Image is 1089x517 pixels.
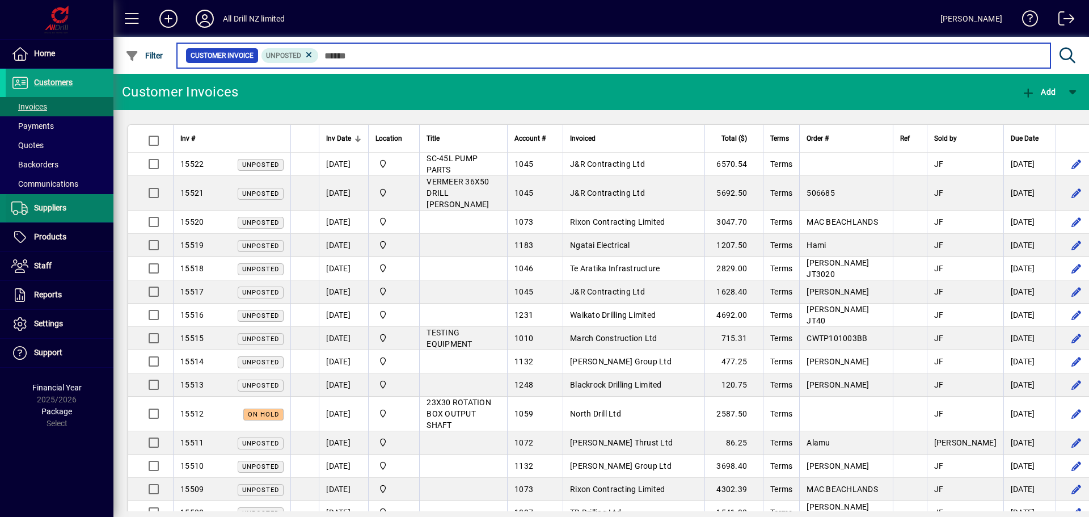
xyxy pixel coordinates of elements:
[934,159,944,169] span: JF
[704,176,763,211] td: 5692.50
[570,132,698,145] div: Invoiced
[34,290,62,299] span: Reports
[940,10,1002,28] div: [PERSON_NAME]
[570,188,645,197] span: J&R Contracting Ltd
[326,132,351,145] span: Inv Date
[1067,376,1086,394] button: Edit
[570,132,596,145] span: Invoiced
[326,132,361,145] div: Inv Date
[770,264,792,273] span: Terms
[934,241,944,250] span: JF
[514,264,533,273] span: 1046
[34,348,62,357] span: Support
[1019,82,1058,102] button: Add
[11,102,47,111] span: Invoices
[1003,455,1056,478] td: [DATE]
[712,132,757,145] div: Total ($)
[180,409,204,418] span: 15512
[150,9,187,29] button: Add
[770,334,792,343] span: Terms
[34,78,73,87] span: Customers
[319,478,368,501] td: [DATE]
[187,9,223,29] button: Profile
[180,461,204,470] span: 15510
[704,373,763,397] td: 120.75
[242,190,279,197] span: Unposted
[704,478,763,501] td: 4302.39
[6,194,113,222] a: Suppliers
[375,407,412,420] span: All Drill NZ Limited
[375,262,412,275] span: All Drill NZ Limited
[704,304,763,327] td: 4692.00
[319,431,368,455] td: [DATE]
[122,83,238,101] div: Customer Invoices
[242,335,279,343] span: Unposted
[266,52,301,60] span: Unposted
[375,132,412,145] div: Location
[570,334,657,343] span: March Construction Ltd
[319,350,368,373] td: [DATE]
[807,357,869,366] span: [PERSON_NAME]
[180,264,204,273] span: 15518
[11,179,78,188] span: Communications
[180,334,204,343] span: 15515
[242,242,279,250] span: Unposted
[375,216,412,228] span: All Drill NZ Limited
[1067,306,1086,324] button: Edit
[721,132,747,145] span: Total ($)
[375,285,412,298] span: All Drill NZ Limited
[934,438,997,447] span: [PERSON_NAME]
[242,219,279,226] span: Unposted
[375,239,412,251] span: All Drill NZ Limited
[319,257,368,280] td: [DATE]
[242,440,279,447] span: Unposted
[6,97,113,116] a: Invoices
[180,380,204,389] span: 15513
[1003,211,1056,234] td: [DATE]
[427,132,500,145] div: Title
[1067,213,1086,231] button: Edit
[1067,184,1086,202] button: Edit
[242,463,279,470] span: Unposted
[1067,155,1086,173] button: Edit
[319,455,368,478] td: [DATE]
[180,217,204,226] span: 15520
[704,257,763,280] td: 2829.00
[319,176,368,211] td: [DATE]
[375,436,412,449] span: All Drill NZ Limited
[11,160,58,169] span: Backorders
[6,136,113,155] a: Quotes
[319,327,368,350] td: [DATE]
[180,508,204,517] span: 15508
[770,188,792,197] span: Terms
[6,223,113,251] a: Products
[570,485,665,494] span: Rixon Contracting Limited
[34,203,66,212] span: Suppliers
[1067,405,1086,423] button: Edit
[514,159,533,169] span: 1045
[514,409,533,418] span: 1059
[375,158,412,170] span: All Drill NZ Limited
[6,339,113,367] a: Support
[125,51,163,60] span: Filter
[514,357,533,366] span: 1132
[319,397,368,431] td: [DATE]
[1067,434,1086,452] button: Edit
[1003,431,1056,455] td: [DATE]
[514,132,556,145] div: Account #
[704,211,763,234] td: 3047.70
[934,409,944,418] span: JF
[570,461,672,470] span: [PERSON_NAME] Group Ltd
[1003,304,1056,327] td: [DATE]
[934,357,944,366] span: JF
[1003,257,1056,280] td: [DATE]
[6,252,113,280] a: Staff
[807,241,826,250] span: Hami
[1003,478,1056,501] td: [DATE]
[375,187,412,199] span: All Drill NZ Limited
[570,409,621,418] span: North Drill Ltd
[570,287,645,296] span: J&R Contracting Ltd
[261,48,319,63] mat-chip: Customer Invoice Status: Unposted
[11,121,54,131] span: Payments
[934,508,944,517] span: JF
